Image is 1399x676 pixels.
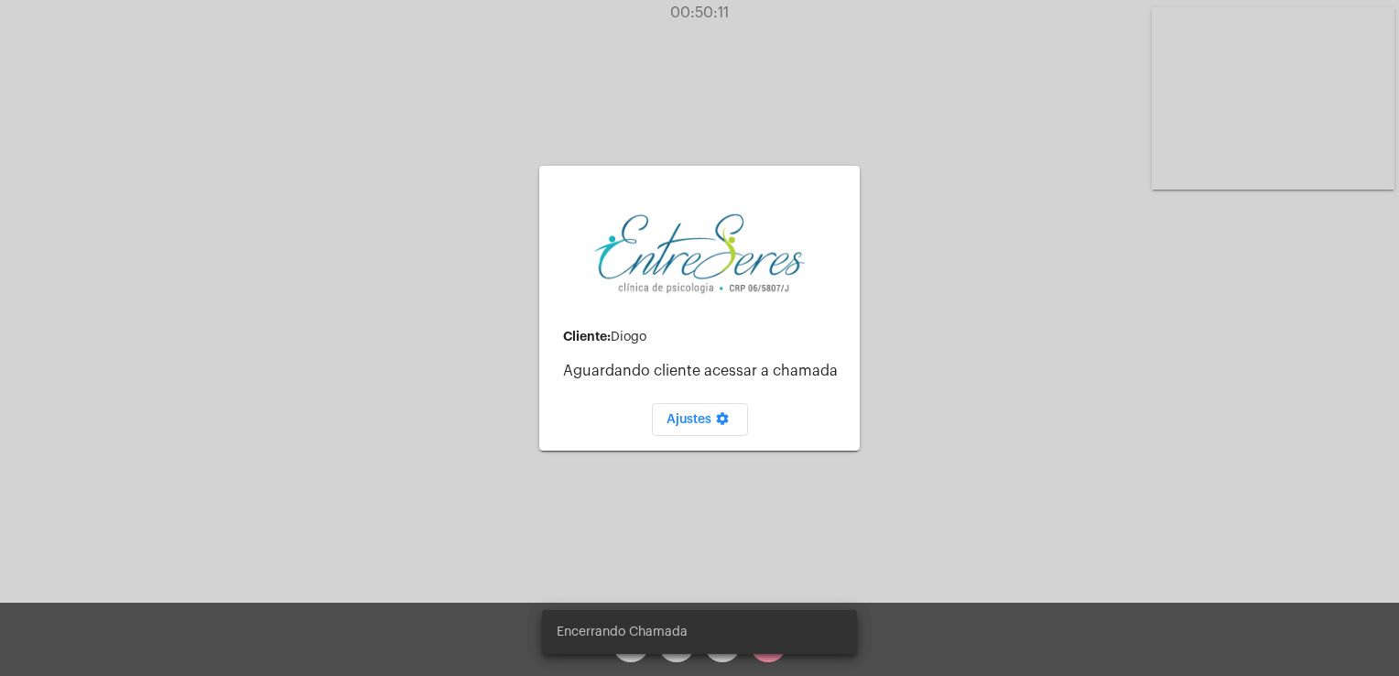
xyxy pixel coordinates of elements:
[557,623,688,641] span: Encerrando Chamada
[563,330,845,344] div: Diogo
[711,411,733,433] mat-icon: settings
[594,212,805,295] img: aa27006a-a7e4-c883-abf8-315c10fe6841.png
[670,5,729,20] span: 00:50:11
[563,363,845,379] p: Aguardando cliente acessar a chamada
[667,413,733,426] span: Ajustes
[563,330,611,343] strong: Cliente:
[652,403,748,436] button: Ajustes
